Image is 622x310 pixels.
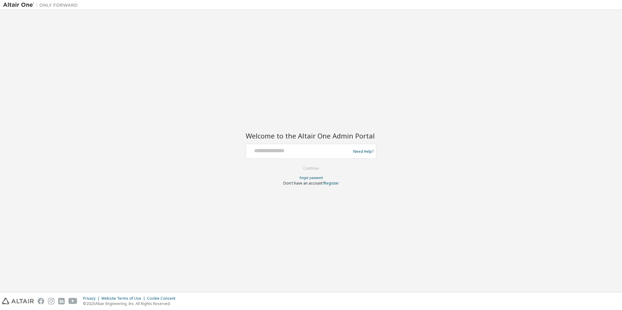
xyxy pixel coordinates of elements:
img: youtube.svg [68,298,77,304]
img: linkedin.svg [58,298,65,304]
img: instagram.svg [48,298,54,304]
h2: Welcome to the Altair One Admin Portal [246,131,376,140]
img: facebook.svg [38,298,44,304]
a: Register [324,181,339,186]
img: altair_logo.svg [2,298,34,304]
span: Don't have an account? [283,181,324,186]
img: Altair One [3,2,81,8]
div: Cookie Consent [147,296,179,301]
div: Website Terms of Use [101,296,147,301]
p: © 2025 Altair Engineering, Inc. All Rights Reserved. [83,301,179,306]
a: Forgot password [299,176,323,180]
div: Privacy [83,296,101,301]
